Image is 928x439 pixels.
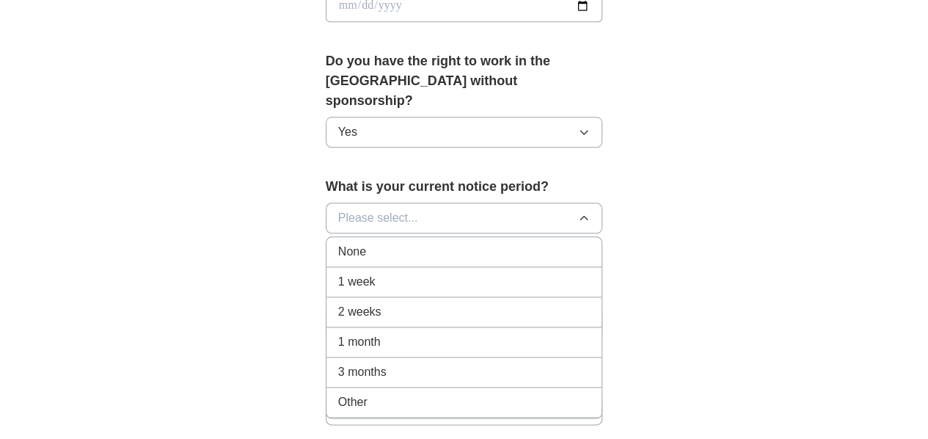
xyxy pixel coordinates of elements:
[326,203,603,233] button: Please select...
[338,333,381,351] span: 1 month
[338,273,376,291] span: 1 week
[338,209,418,227] span: Please select...
[326,177,603,197] label: What is your current notice period?
[338,303,381,321] span: 2 weeks
[338,363,387,381] span: 3 months
[338,243,366,261] span: None
[338,393,368,411] span: Other
[326,117,603,148] button: Yes
[326,51,603,111] label: Do you have the right to work in the [GEOGRAPHIC_DATA] without sponsorship?
[338,123,357,141] span: Yes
